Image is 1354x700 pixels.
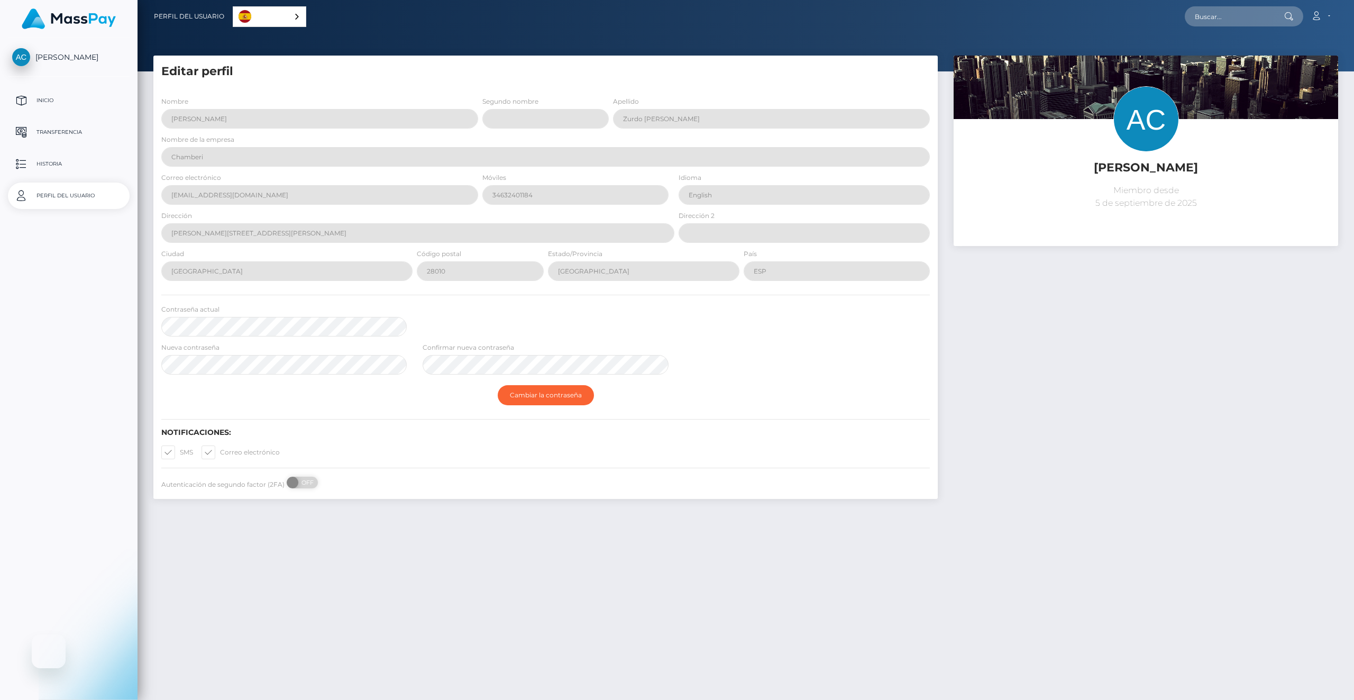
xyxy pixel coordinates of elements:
h5: [PERSON_NAME] [962,160,1330,176]
h5: Editar perfil [161,63,930,80]
label: Dirección [161,211,192,221]
label: Ciudad [161,249,184,259]
span: [PERSON_NAME] [8,52,130,62]
label: Autenticación de segundo factor (2FA) [161,480,285,489]
label: Segundo nombre [482,97,538,106]
label: Nombre [161,97,188,106]
label: Idioma [679,173,701,183]
p: Inicio [12,93,125,108]
label: Correo electrónico [161,173,221,183]
label: Nueva contraseña [161,343,219,352]
label: Móviles [482,173,506,183]
img: ... [954,56,1338,312]
button: Cambiar la contraseña [498,385,594,405]
label: Correo electrónico [202,446,280,459]
label: Confirmar nueva contraseña [423,343,514,352]
img: MassPay [22,8,116,29]
iframe: Botón para iniciar la ventana de mensajería [32,634,66,668]
label: SMS [161,446,193,459]
label: Nombre de la empresa [161,135,234,144]
label: Contraseña actual [161,305,219,314]
a: Perfil del usuario [8,183,130,209]
p: Miembro desde 5 de septiembre de 2025 [962,184,1330,210]
div: Language [233,6,306,27]
label: Código postal [417,249,461,259]
p: Transferencia [12,124,125,140]
label: Dirección 2 [679,211,715,221]
a: Inicio [8,87,130,114]
a: Español [233,7,306,26]
a: Transferencia [8,119,130,146]
p: Historia [12,156,125,172]
label: Apellido [613,97,639,106]
label: País [744,249,757,259]
aside: Language selected: Español [233,6,306,27]
span: OFF [292,477,319,488]
input: Buscar... [1185,6,1284,26]
h6: Notificaciones: [161,428,930,437]
label: Estado/Provincia [548,249,602,259]
p: Perfil del usuario [12,188,125,204]
a: Historia [8,151,130,177]
a: Perfil del usuario [154,5,224,28]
